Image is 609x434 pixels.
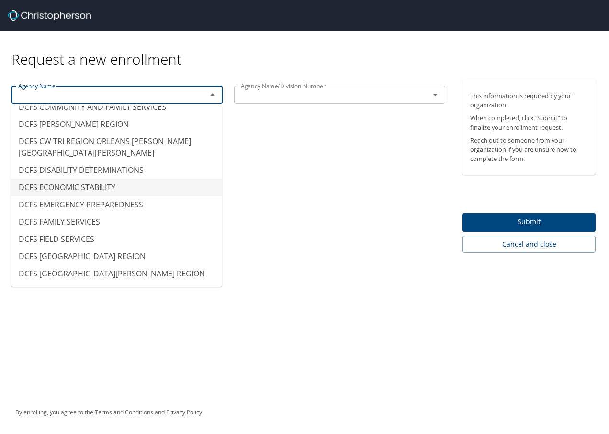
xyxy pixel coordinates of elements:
li: DCFS ECONOMIC STABILITY [11,179,222,196]
li: DCFS CW TRI REGION ORLEANS [PERSON_NAME][GEOGRAPHIC_DATA][PERSON_NAME] [11,133,222,161]
button: Close [206,88,219,102]
button: Open [429,88,442,102]
li: DCFS EMERGENCY PREPAREDNESS [11,196,222,213]
span: Submit [470,216,588,228]
a: Terms and Conditions [95,408,153,416]
li: DCFS [PERSON_NAME] REGION [11,115,222,133]
li: DCFS COMMUNITY AND FAMILY SERVICES [11,98,222,115]
li: DCFS [GEOGRAPHIC_DATA] REGION [11,248,222,265]
p: This information is required by your organization. [470,91,588,110]
li: DCFS FAMILY SERVICES [11,213,222,230]
span: Cancel and close [470,239,588,251]
p: Reach out to someone from your organization if you are unsure how to complete the form. [470,136,588,164]
li: DCFS FIELD SERVICES [11,230,222,248]
a: Privacy Policy [166,408,202,416]
li: DCFS DISABILITY DETERMINATIONS [11,161,222,179]
p: When completed, click “Submit” to finalize your enrollment request. [470,114,588,132]
li: DCFS [GEOGRAPHIC_DATA][PERSON_NAME] REGION [11,265,222,282]
div: Request a new enrollment [11,31,603,69]
button: Cancel and close [462,236,596,253]
div: By enrolling, you agree to the and . [15,400,203,424]
img: cbt logo [8,10,91,21]
li: DCFS LICENSING [11,282,222,299]
button: Submit [462,213,596,232]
